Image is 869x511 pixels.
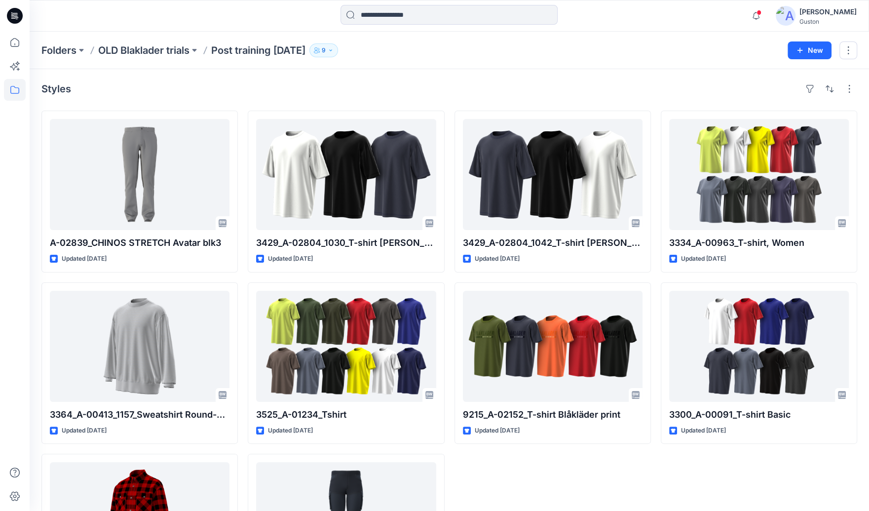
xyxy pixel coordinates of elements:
a: 3429_A-02804_1030_T-shirt loos fit [256,119,436,230]
p: 9 [322,45,326,56]
p: Updated [DATE] [681,254,726,264]
p: Updated [DATE] [681,426,726,436]
img: avatar [776,6,795,26]
p: 3429_A-02804_1042_T-shirt [PERSON_NAME] [PERSON_NAME] [463,236,642,250]
p: 3525_A-01234_Tshirt [256,408,436,422]
p: 3300_A-00091_T-shirt Basic [669,408,849,422]
p: Updated [DATE] [62,254,107,264]
p: Updated [DATE] [475,254,520,264]
p: 3429_A-02804_1030_T-shirt [PERSON_NAME] fit [256,236,436,250]
a: 3300_A-00091_T-shirt Basic [669,291,849,402]
a: 3525_A-01234_Tshirt [256,291,436,402]
a: 3429_A-02804_1042_T-shirt loos fitt [463,119,642,230]
a: A-02839_CHINOS STRETCH Avatar blk3 [50,119,229,230]
p: Updated [DATE] [62,426,107,436]
button: 9 [309,43,338,57]
a: 3334_A-00963_T-shirt, Women [669,119,849,230]
div: Guston [799,18,857,25]
p: 9215_A-02152_T-shirt Blåkläder print [463,408,642,422]
p: Updated [DATE] [268,426,313,436]
p: Updated [DATE] [268,254,313,264]
a: 3364_A-00413_1157_Sweatshirt Round-neck [50,291,229,402]
a: OLD Blaklader trials [98,43,189,57]
button: New [788,41,831,59]
a: Folders [41,43,76,57]
p: A-02839_CHINOS STRETCH Avatar blk3 [50,236,229,250]
p: Post training [DATE] [211,43,305,57]
p: 3334_A-00963_T-shirt, Women [669,236,849,250]
div: [PERSON_NAME] [799,6,857,18]
p: Updated [DATE] [475,426,520,436]
a: 9215_A-02152_T-shirt Blåkläder print [463,291,642,402]
h4: Styles [41,83,71,95]
p: 3364_A-00413_1157_Sweatshirt Round-neck [50,408,229,422]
